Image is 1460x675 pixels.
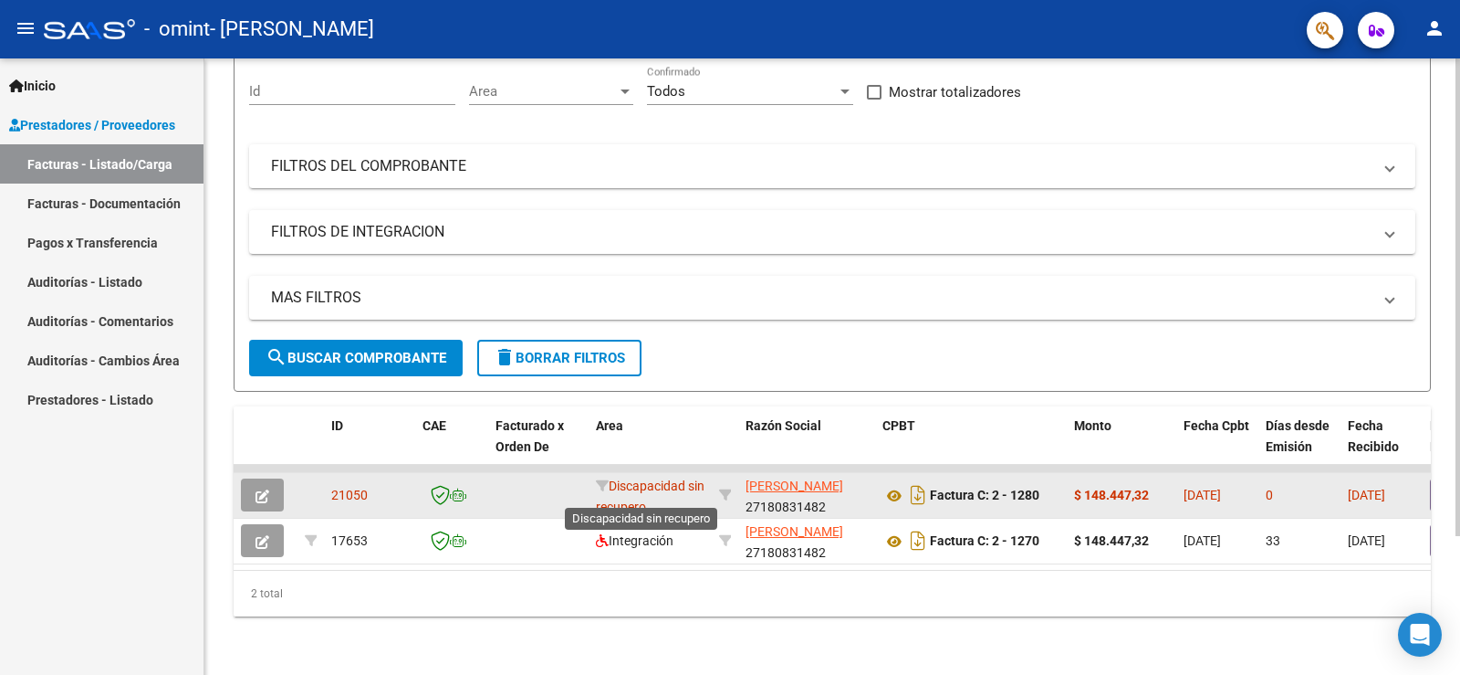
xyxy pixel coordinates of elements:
span: CAE [422,418,446,433]
button: Buscar Comprobante [249,340,463,376]
strong: $ 148.447,32 [1074,533,1149,548]
span: Prestadores / Proveedores [9,115,175,135]
mat-icon: person [1423,17,1445,39]
div: 27180831482 [746,522,868,560]
span: Días desde Emisión [1266,418,1330,454]
strong: $ 148.447,32 [1074,488,1149,502]
span: 17653 [331,533,368,548]
datatable-header-cell: Facturado x Orden De [488,406,589,487]
span: Borrar Filtros [494,350,625,366]
span: Todos [647,83,685,100]
mat-icon: search [266,346,287,368]
span: Mostrar totalizadores [889,81,1021,103]
datatable-header-cell: ID [324,406,415,487]
span: - [PERSON_NAME] [210,9,374,49]
span: Area [596,418,623,433]
i: Descargar documento [906,480,930,510]
span: Razón Social [746,418,821,433]
mat-panel-title: MAS FILTROS [271,288,1371,308]
strong: Factura C: 2 - 1270 [930,534,1039,549]
span: Fecha Recibido [1348,418,1399,454]
mat-expansion-panel-header: FILTROS DE INTEGRACION [249,210,1415,254]
mat-icon: delete [494,346,516,368]
span: CPBT [882,418,915,433]
datatable-header-cell: Fecha Recibido [1340,406,1423,487]
span: Inicio [9,76,56,96]
span: Buscar Comprobante [266,350,446,366]
span: Monto [1074,418,1111,433]
datatable-header-cell: Area [589,406,712,487]
span: 0 [1266,488,1273,502]
datatable-header-cell: Días desde Emisión [1258,406,1340,487]
mat-expansion-panel-header: FILTROS DEL COMPROBANTE [249,144,1415,188]
span: Fecha Cpbt [1184,418,1249,433]
span: - omint [144,9,210,49]
span: Facturado x Orden De [495,418,564,454]
button: Borrar Filtros [477,340,641,376]
span: Integración [596,533,673,548]
i: Descargar documento [906,526,930,555]
datatable-header-cell: CAE [415,406,488,487]
span: [DATE] [1348,488,1385,502]
span: [DATE] [1184,533,1221,548]
span: ID [331,418,343,433]
span: [DATE] [1184,488,1221,502]
mat-icon: menu [15,17,36,39]
div: 27180831482 [746,476,868,514]
div: Open Intercom Messenger [1398,613,1442,657]
mat-panel-title: FILTROS DE INTEGRACION [271,222,1371,242]
strong: Factura C: 2 - 1280 [930,489,1039,503]
span: 33 [1266,533,1280,548]
datatable-header-cell: CPBT [875,406,1067,487]
span: 21050 [331,488,368,502]
datatable-header-cell: Razón Social [738,406,875,487]
datatable-header-cell: Fecha Cpbt [1176,406,1258,487]
mat-expansion-panel-header: MAS FILTROS [249,276,1415,320]
div: 2 total [234,571,1431,617]
span: [PERSON_NAME] [746,524,843,539]
span: Area [469,83,617,100]
span: [PERSON_NAME] [746,479,843,493]
span: Discapacidad sin recupero [596,479,704,514]
mat-panel-title: FILTROS DEL COMPROBANTE [271,156,1371,176]
datatable-header-cell: Monto [1067,406,1176,487]
span: [DATE] [1348,533,1385,548]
